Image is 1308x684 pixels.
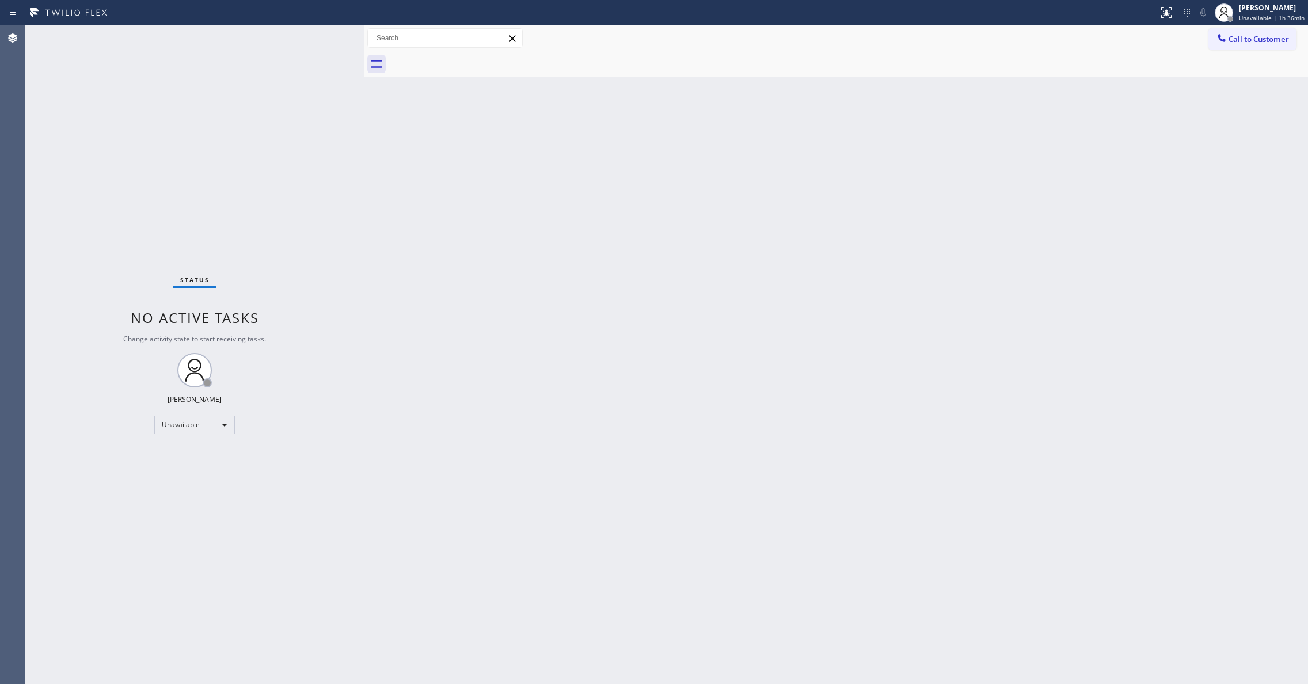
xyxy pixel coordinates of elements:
div: [PERSON_NAME] [1239,3,1305,13]
input: Search [368,29,522,47]
button: Mute [1195,5,1211,21]
button: Call to Customer [1208,28,1296,50]
div: [PERSON_NAME] [168,394,222,404]
div: Unavailable [154,416,235,434]
span: Status [180,276,210,284]
span: Unavailable | 1h 36min [1239,14,1305,22]
span: Call to Customer [1229,34,1289,44]
span: No active tasks [131,308,259,327]
span: Change activity state to start receiving tasks. [123,334,266,344]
